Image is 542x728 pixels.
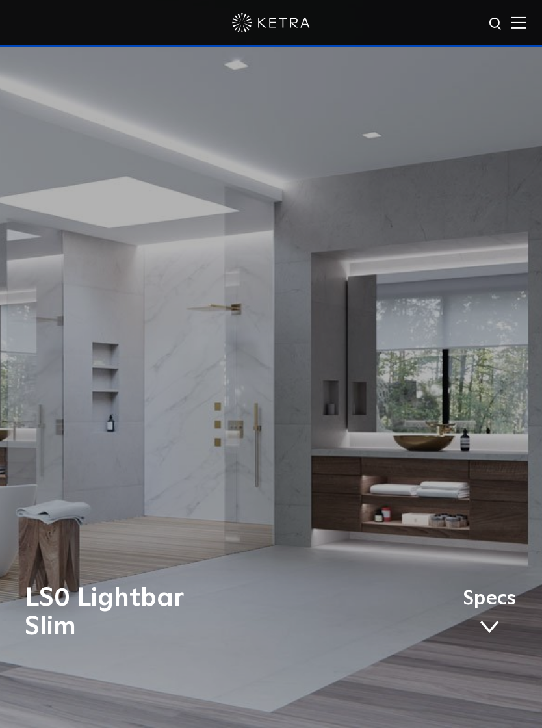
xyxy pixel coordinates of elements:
img: ketra-logo-2019-white [232,13,310,32]
span: Specs [463,591,516,608]
img: Hamburger%20Nav.svg [511,16,526,29]
a: Specs [463,591,516,638]
img: search icon [488,16,504,32]
h1: LS0 Lightbar Slim [25,584,392,641]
